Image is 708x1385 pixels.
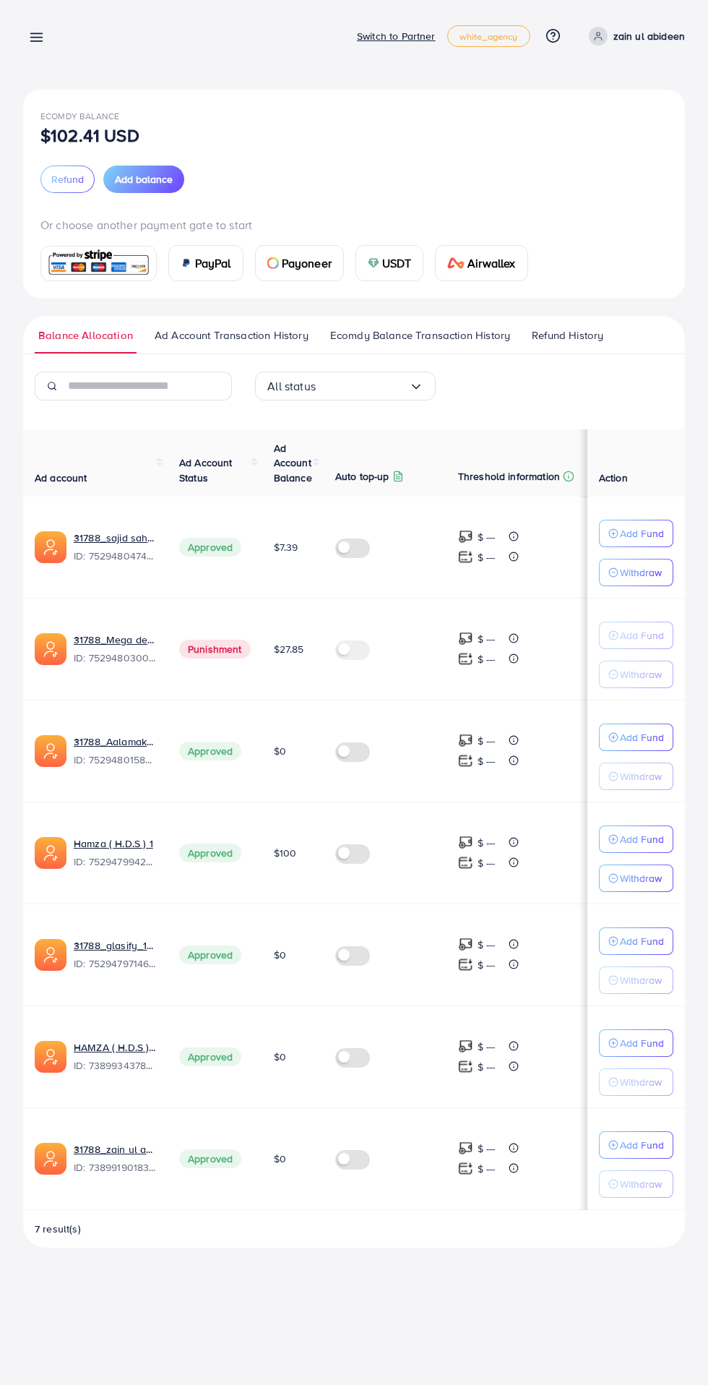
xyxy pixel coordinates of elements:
[74,1040,156,1055] a: HAMZA ( H.D.S ) 2
[74,549,156,563] span: ID: 7529480474486603792
[357,27,436,45] p: Switch to Partner
[467,254,515,272] span: Airwallex
[458,1161,473,1176] img: top-up amount
[330,327,510,343] span: Ecomdy Balance Transaction History
[458,468,560,485] p: Threshold information
[316,375,409,398] input: Search for option
[532,327,603,343] span: Refund History
[599,1131,673,1159] button: Add Fund
[620,627,664,644] p: Add Fund
[599,1029,673,1057] button: Add Fund
[46,248,152,279] img: card
[35,471,87,485] span: Ad account
[478,630,496,648] p: $ ---
[74,752,156,767] span: ID: 7529480158269734929
[179,844,241,862] span: Approved
[435,245,527,281] a: cardAirwallex
[599,763,673,790] button: Withdraw
[74,1040,156,1073] div: <span class='underline'>HAMZA ( H.D.S ) 2</span></br>7389934378304192513
[599,826,673,853] button: Add Fund
[51,172,84,186] span: Refund
[368,257,379,269] img: card
[335,468,389,485] p: Auto top-up
[620,870,662,887] p: Withdraw
[459,32,518,41] span: white_agency
[35,1143,66,1175] img: ic-ads-acc.e4c84228.svg
[179,538,241,557] span: Approved
[478,1038,496,1055] p: $ ---
[74,531,156,545] a: 31788_sajid sahil_1753093799720
[620,1136,664,1154] p: Add Fund
[35,837,66,869] img: ic-ads-acc.e4c84228.svg
[458,957,473,972] img: top-up amount
[274,1152,286,1166] span: $0
[478,1058,496,1076] p: $ ---
[599,559,673,586] button: Withdraw
[458,651,473,666] img: top-up amount
[40,216,668,233] p: Or choose another payment gate to start
[35,939,66,971] img: ic-ads-acc.e4c84228.svg
[458,753,473,768] img: top-up amount
[599,471,628,485] span: Action
[620,831,664,848] p: Add Fund
[179,946,241,964] span: Approved
[447,25,530,47] a: white_agency
[458,631,473,646] img: top-up amount
[355,245,424,281] a: cardUSDT
[599,865,673,892] button: Withdraw
[274,1050,286,1064] span: $0
[599,1170,673,1198] button: Withdraw
[478,732,496,750] p: $ ---
[620,1034,664,1052] p: Add Fund
[74,633,156,647] a: 31788_Mega deals_1753093746176
[599,622,673,649] button: Add Fund
[620,1073,662,1091] p: Withdraw
[35,1041,66,1073] img: ic-ads-acc.e4c84228.svg
[458,549,473,565] img: top-up amount
[599,966,673,994] button: Withdraw
[458,835,473,850] img: top-up amount
[282,254,332,272] span: Payoneer
[478,834,496,852] p: $ ---
[599,724,673,751] button: Add Fund
[74,531,156,564] div: <span class='underline'>31788_sajid sahil_1753093799720</span></br>7529480474486603792
[458,529,473,544] img: top-up amount
[274,642,304,656] span: $27.85
[599,1068,673,1096] button: Withdraw
[35,1222,81,1236] span: 7 result(s)
[115,172,173,186] span: Add balance
[583,27,685,46] a: zain ul abideen
[40,110,119,122] span: Ecomdy Balance
[74,1142,156,1157] a: 31788_zain ul abideen_1720599622825
[478,854,496,872] p: $ ---
[74,836,156,851] a: Hamza ( H.D.S ) 1
[620,564,662,581] p: Withdraw
[179,1047,241,1066] span: Approved
[168,245,243,281] a: cardPayPal
[35,735,66,767] img: ic-ads-acc.e4c84228.svg
[181,257,192,269] img: card
[478,752,496,770] p: $ ---
[74,1058,156,1073] span: ID: 7389934378304192513
[620,729,664,746] p: Add Fund
[599,520,673,547] button: Add Fund
[478,936,496,953] p: $ ---
[274,441,312,485] span: Ad Account Balance
[74,836,156,870] div: <span class='underline'>Hamza ( H.D.S ) 1</span></br>7529479942271336465
[458,1141,473,1156] img: top-up amount
[74,938,156,972] div: <span class='underline'>31788_glasify_1753093613639</span></br>7529479714629648401
[478,1160,496,1178] p: $ ---
[478,1140,496,1157] p: $ ---
[74,651,156,665] span: ID: 7529480300250808336
[478,549,496,566] p: $ ---
[35,531,66,563] img: ic-ads-acc.e4c84228.svg
[179,1149,241,1168] span: Approved
[447,257,465,269] img: card
[38,327,133,343] span: Balance Allocation
[613,27,685,45] p: zain ul abideen
[267,257,279,269] img: card
[620,1175,662,1193] p: Withdraw
[620,525,664,542] p: Add Fund
[274,846,297,860] span: $100
[620,768,662,785] p: Withdraw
